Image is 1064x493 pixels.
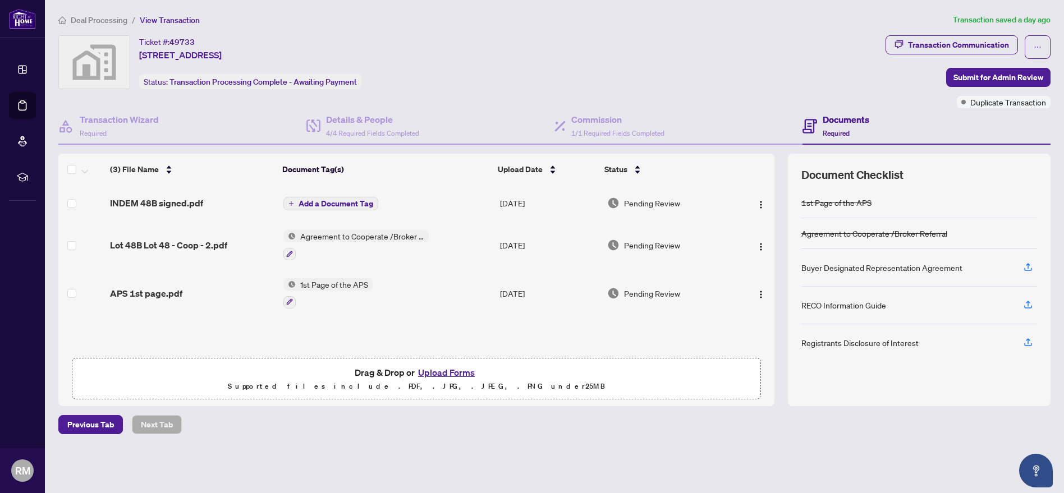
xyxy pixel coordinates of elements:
button: Transaction Communication [886,35,1018,54]
div: RECO Information Guide [801,299,886,311]
button: Logo [752,284,770,302]
span: 1st Page of the APS [296,278,373,291]
span: plus [288,201,294,206]
div: Buyer Designated Representation Agreement [801,261,962,274]
span: Pending Review [624,197,680,209]
span: Drag & Drop orUpload FormsSupported files include .PDF, .JPG, .JPEG, .PNG under25MB [72,358,760,400]
button: Open asap [1019,454,1053,487]
article: Transaction saved a day ago [953,13,1051,26]
h4: Documents [823,113,869,126]
img: Status Icon [283,278,296,291]
span: Submit for Admin Review [953,68,1043,86]
h4: Details & People [326,113,419,126]
span: Required [823,129,850,137]
h4: Commission [571,113,664,126]
img: svg%3e [59,36,130,89]
span: View Transaction [140,15,200,25]
span: Transaction Processing Complete - Awaiting Payment [169,77,357,87]
span: home [58,16,66,24]
li: / [132,13,135,26]
img: Logo [756,200,765,209]
button: Logo [752,194,770,212]
img: logo [9,8,36,29]
span: Pending Review [624,287,680,300]
span: (3) File Name [110,163,159,176]
span: Required [80,129,107,137]
button: Add a Document Tag [283,197,378,210]
button: Submit for Admin Review [946,68,1051,87]
div: 1st Page of the APS [801,196,872,209]
span: Status [604,163,627,176]
img: Document Status [607,239,620,251]
button: Logo [752,236,770,254]
span: 1/1 Required Fields Completed [571,129,664,137]
td: [DATE] [496,185,603,221]
span: INDEM 48B signed.pdf [110,196,203,210]
img: Document Status [607,197,620,209]
img: Document Status [607,287,620,300]
span: [STREET_ADDRESS] [139,48,222,62]
span: Lot 48B Lot 48 - Coop - 2.pdf [110,238,227,252]
button: Status IconAgreement to Cooperate /Broker Referral [283,230,429,260]
td: [DATE] [496,269,603,317]
span: Drag & Drop or [355,365,478,380]
td: [DATE] [496,221,603,269]
div: Status: [139,74,361,89]
h4: Transaction Wizard [80,113,159,126]
img: Logo [756,290,765,299]
span: 4/4 Required Fields Completed [326,129,419,137]
button: Previous Tab [58,415,123,434]
span: Upload Date [498,163,543,176]
button: Next Tab [132,415,182,434]
th: Upload Date [493,154,600,185]
img: Logo [756,242,765,251]
p: Supported files include .PDF, .JPG, .JPEG, .PNG under 25 MB [79,380,754,393]
span: RM [15,463,30,478]
button: Upload Forms [415,365,478,380]
span: Add a Document Tag [299,200,373,208]
span: Deal Processing [71,15,127,25]
span: APS 1st page.pdf [110,287,182,300]
div: Registrants Disclosure of Interest [801,337,919,349]
span: ellipsis [1034,43,1042,51]
span: 49733 [169,37,195,47]
span: Pending Review [624,239,680,251]
div: Transaction Communication [908,36,1009,54]
button: Status Icon1st Page of the APS [283,278,373,308]
th: Document Tag(s) [278,154,493,185]
span: Agreement to Cooperate /Broker Referral [296,230,429,242]
div: Agreement to Cooperate /Broker Referral [801,227,947,239]
button: Add a Document Tag [283,196,378,211]
div: Ticket #: [139,35,195,48]
th: (3) File Name [106,154,278,185]
span: Duplicate Transaction [970,96,1046,108]
img: Status Icon [283,230,296,242]
span: Previous Tab [67,416,114,434]
span: Document Checklist [801,167,904,183]
th: Status [600,154,733,185]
